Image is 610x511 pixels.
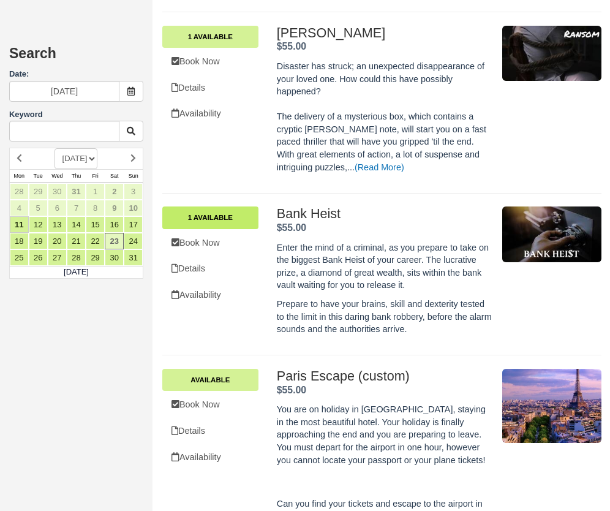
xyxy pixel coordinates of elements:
a: 26 [29,249,48,266]
a: 28 [10,183,29,200]
th: Wed [48,169,67,183]
strong: Price: $55 [277,222,306,233]
th: Mon [10,169,29,183]
strong: Price: $55 [277,385,306,395]
a: 23 [105,233,124,249]
th: Thu [67,169,86,183]
span: $55.00 [277,41,306,51]
a: 2 [105,183,124,200]
a: 21 [67,233,86,249]
strong: Price: $55 [277,41,306,51]
a: 24 [124,233,143,249]
a: 3 [124,183,143,200]
a: 8 [86,200,105,216]
th: Sat [105,169,124,183]
a: 16 [105,216,124,233]
a: 6 [48,200,67,216]
a: 9 [105,200,124,216]
th: Fri [86,169,105,183]
p: You are on holiday in [GEOGRAPHIC_DATA], staying in the most beautiful hotel. Your holiday is fin... [277,403,494,466]
a: 14 [67,216,86,233]
a: 25 [10,249,29,266]
a: Book Now [162,392,258,417]
h2: Bank Heist [277,206,494,221]
a: (Read More) [355,162,404,172]
a: 31 [67,183,86,200]
a: Availability [162,282,258,308]
a: Details [162,418,258,444]
p: Disaster has struck; an unexpected disappearance of your loved one. How could this have possibly ... [277,60,494,173]
a: Book Now [162,49,258,74]
a: 29 [29,183,48,200]
a: 15 [86,216,105,233]
img: M31-3 [502,26,601,81]
a: 19 [29,233,48,249]
a: 5 [29,200,48,216]
a: Availability [162,445,258,470]
a: Details [162,75,258,100]
a: 1 [86,183,105,200]
label: Date: [9,69,143,80]
img: M24-3 [502,206,601,262]
a: Availability [162,101,258,126]
a: 20 [48,233,67,249]
a: 17 [124,216,143,233]
p: Enter the mind of a criminal, as you prepare to take on the biggest Bank Heist of your career. Th... [277,241,494,292]
a: 31 [124,249,143,266]
a: 10 [124,200,143,216]
a: 11 [10,216,29,233]
th: Tue [29,169,48,183]
h2: [PERSON_NAME] [277,26,494,40]
img: M22-1 [502,369,601,443]
h2: Paris Escape (custom) [277,369,494,384]
a: 27 [48,249,67,266]
td: [DATE] [10,266,143,278]
button: Keyword Search [119,121,143,142]
a: 12 [29,216,48,233]
h2: Search [9,46,143,69]
span: $55.00 [277,222,306,233]
label: Keyword [9,110,43,119]
a: 13 [48,216,67,233]
a: Book Now [162,230,258,255]
a: 1 Available [162,206,258,229]
a: 1 Available [162,26,258,48]
a: 28 [67,249,86,266]
a: 30 [48,183,67,200]
th: Sun [124,169,143,183]
a: 7 [67,200,86,216]
a: 4 [10,200,29,216]
a: Details [162,256,258,281]
a: 22 [86,233,105,249]
a: 30 [105,249,124,266]
a: 18 [10,233,29,249]
a: Available [162,369,258,391]
span: $55.00 [277,385,306,395]
a: 29 [86,249,105,266]
p: Prepare to have your brains, skill and dexterity tested to the limit in this daring bank robbery,... [277,298,494,336]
